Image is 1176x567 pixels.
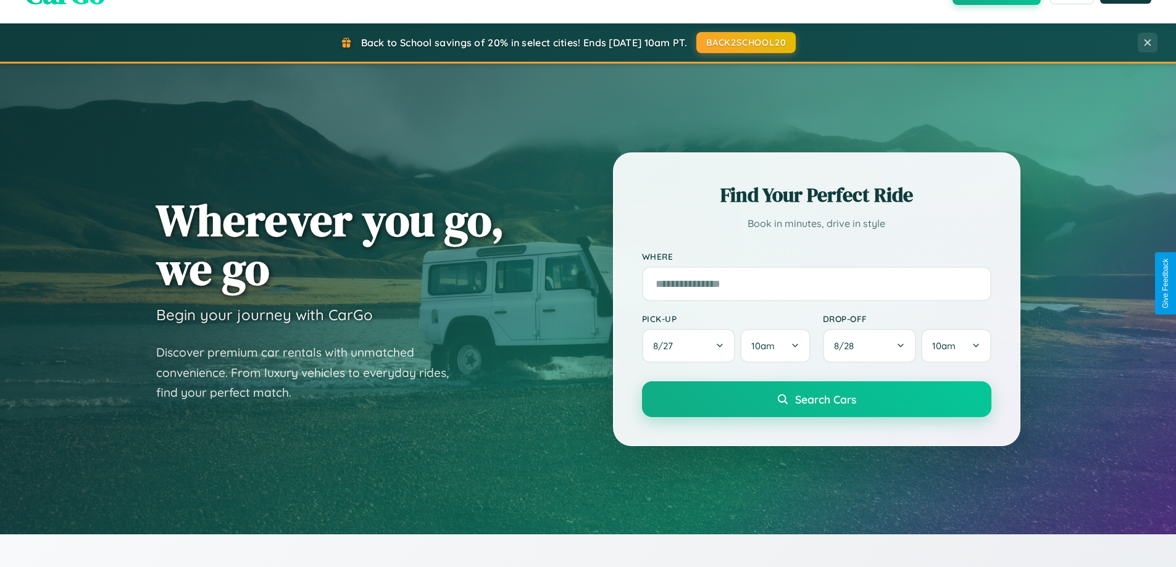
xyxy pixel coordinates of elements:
span: 10am [932,340,956,352]
p: Discover premium car rentals with unmatched convenience. From luxury vehicles to everyday rides, ... [156,342,465,403]
button: 10am [921,329,991,363]
label: Pick-up [642,313,811,324]
button: 8/28 [823,329,917,363]
div: Give Feedback [1161,259,1170,308]
h3: Begin your journey with CarGo [156,305,373,324]
h2: Find Your Perfect Ride [642,181,991,209]
span: 10am [751,340,775,352]
span: 8 / 28 [834,340,860,352]
button: BACK2SCHOOL20 [696,32,796,53]
p: Book in minutes, drive in style [642,215,991,233]
label: Drop-off [823,313,991,324]
button: Search Cars [642,381,991,417]
button: 8/27 [642,329,736,363]
button: 10am [740,329,810,363]
span: Search Cars [795,392,856,406]
h1: Wherever you go, we go [156,196,504,293]
label: Where [642,251,991,262]
span: 8 / 27 [653,340,679,352]
span: Back to School savings of 20% in select cities! Ends [DATE] 10am PT. [361,36,687,49]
